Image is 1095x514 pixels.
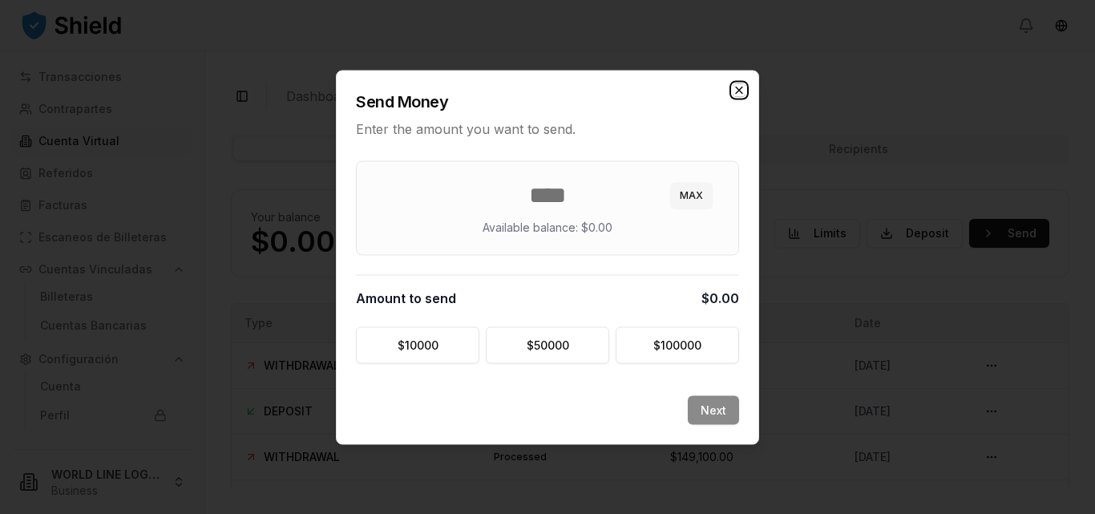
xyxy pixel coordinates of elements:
p: Available balance: $0.00 [483,219,612,235]
span: Amount to send [356,288,456,307]
h2: Send Money [356,90,739,112]
button: MAX [670,182,713,208]
p: Enter the amount you want to send. [356,119,739,138]
button: $100000 [616,326,739,363]
button: $10000 [356,326,479,363]
span: $0.00 [701,288,739,307]
button: $50000 [486,326,609,363]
